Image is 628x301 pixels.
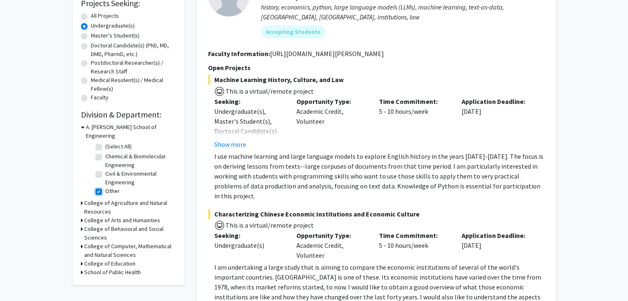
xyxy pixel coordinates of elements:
[455,230,538,260] div: [DATE]
[91,41,176,59] label: Doctoral Candidate(s) (PhD, MD, DMD, PharmD, etc.)
[214,139,246,149] button: Show more
[91,59,176,76] label: Postdoctoral Researcher(s) / Research Staff
[91,93,109,102] label: Faculty
[84,268,141,277] h3: School of Public Health
[270,49,384,58] fg-read-more: [URL][DOMAIN_NAME][PERSON_NAME]
[379,96,449,106] p: Time Commitment:
[105,142,132,151] label: (Select All)
[84,199,176,216] h3: College of Agriculture and Natural Resources
[455,96,538,149] div: [DATE]
[261,25,325,38] mat-chip: Accepting Students
[91,31,140,40] label: Master's Student(s)
[214,106,284,156] div: Undergraduate(s), Master's Student(s), Doctoral Candidate(s) (PhD, MD, DMD, PharmD, etc.)
[91,76,176,93] label: Medical Resident(s) / Medical Fellow(s)
[290,230,373,260] div: Academic Credit, Volunteer
[296,230,367,240] p: Opportunity Type:
[84,216,160,225] h3: College of Arts and Humanities
[208,75,544,85] span: Machine Learning History, Culture, and Law
[105,187,120,195] label: Other
[225,221,314,229] span: This is a virtual/remote project
[91,21,135,30] label: Undergraduate(s)
[214,240,284,250] div: Undergraduate(s)
[214,230,284,240] p: Seeking:
[373,96,455,149] div: 5 - 10 hours/week
[6,264,35,295] iframe: Chat
[84,242,176,259] h3: College of Computer, Mathematical and Natural Sciences
[91,12,119,20] label: All Projects
[261,2,544,22] div: history, economics, python, large language models (LLMs), machine learning, text-as-data, [GEOGRA...
[208,209,544,219] span: Characterizing Chinese Economic Institutions and Economic Culture
[214,96,284,106] p: Seeking:
[81,110,176,120] h2: Division & Department:
[208,49,270,58] b: Faculty Information:
[86,123,176,140] h3: A. [PERSON_NAME] School of Engineering
[208,63,544,73] p: Open Projects
[379,230,449,240] p: Time Commitment:
[290,96,373,149] div: Academic Credit, Volunteer
[105,169,174,187] label: Civil & Environmental Engineering
[214,151,544,201] p: I use machine learning and large language models to explore English history in the years [DATE]-[...
[296,96,367,106] p: Opportunity Type:
[225,87,314,95] span: This is a virtual/remote project
[462,230,532,240] p: Application Deadline:
[105,152,174,169] label: Chemical & Biomolecular Engineering
[84,259,135,268] h3: College of Education
[84,225,176,242] h3: College of Behavioral and Social Sciences
[462,96,532,106] p: Application Deadline:
[373,230,455,260] div: 5 - 10 hours/week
